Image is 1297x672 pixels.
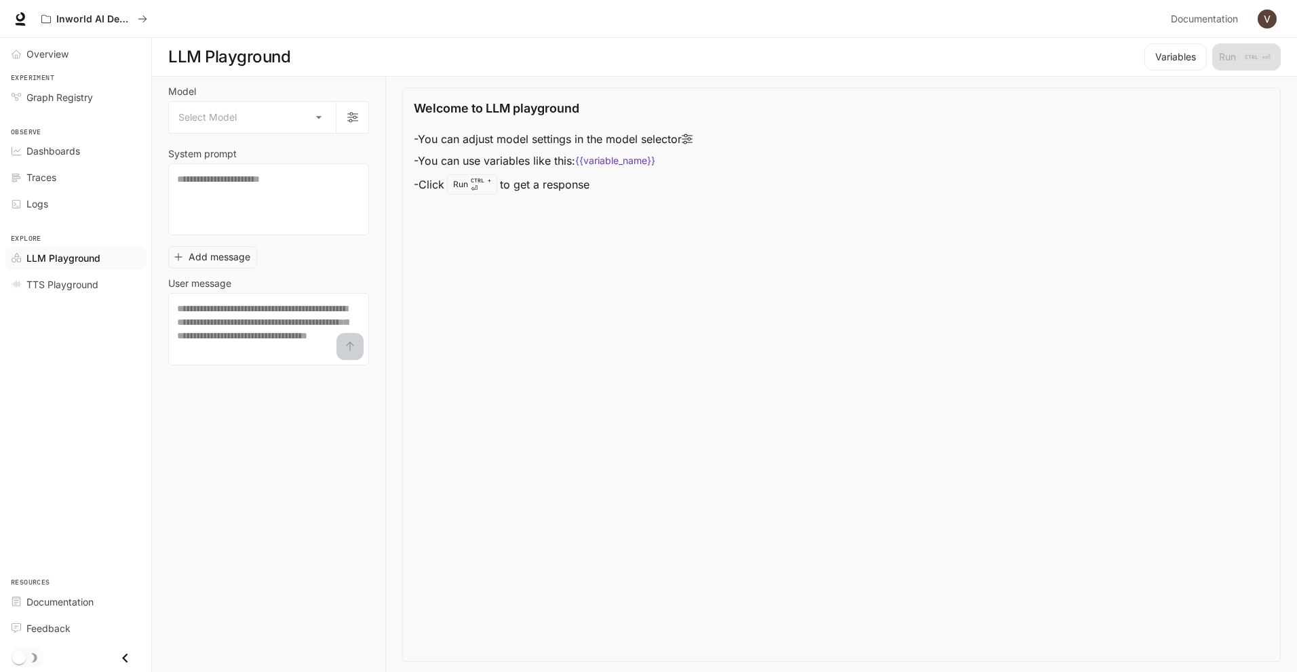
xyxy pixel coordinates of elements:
[414,172,693,197] li: - Click to get a response
[168,279,231,288] p: User message
[26,595,94,609] span: Documentation
[414,150,693,172] li: - You can use variables like this:
[168,246,257,269] button: Add message
[575,154,655,167] code: {{variable_name}}
[471,176,491,184] p: CTRL +
[1254,5,1281,33] button: User avatar
[178,111,237,124] span: Select Model
[471,176,491,193] p: ⏎
[35,5,153,33] button: All workspaces
[26,90,93,104] span: Graph Registry
[56,14,132,25] p: Inworld AI Demos
[1144,43,1207,71] button: Variables
[5,246,146,270] a: LLM Playground
[5,139,146,163] a: Dashboards
[5,616,146,640] a: Feedback
[26,621,71,635] span: Feedback
[1165,5,1248,33] a: Documentation
[5,273,146,296] a: TTS Playground
[5,85,146,109] a: Graph Registry
[168,87,196,96] p: Model
[447,174,497,195] div: Run
[26,170,56,184] span: Traces
[5,42,146,66] a: Overview
[26,251,100,265] span: LLM Playground
[26,197,48,211] span: Logs
[414,128,693,150] li: - You can adjust model settings in the model selector
[1258,9,1277,28] img: User avatar
[26,277,98,292] span: TTS Playground
[414,99,579,117] p: Welcome to LLM playground
[110,644,140,672] button: Close drawer
[169,102,336,133] div: Select Model
[5,165,146,189] a: Traces
[168,149,237,159] p: System prompt
[1171,11,1238,28] span: Documentation
[26,144,80,158] span: Dashboards
[12,650,26,665] span: Dark mode toggle
[5,192,146,216] a: Logs
[168,43,290,71] h1: LLM Playground
[5,590,146,614] a: Documentation
[26,47,69,61] span: Overview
